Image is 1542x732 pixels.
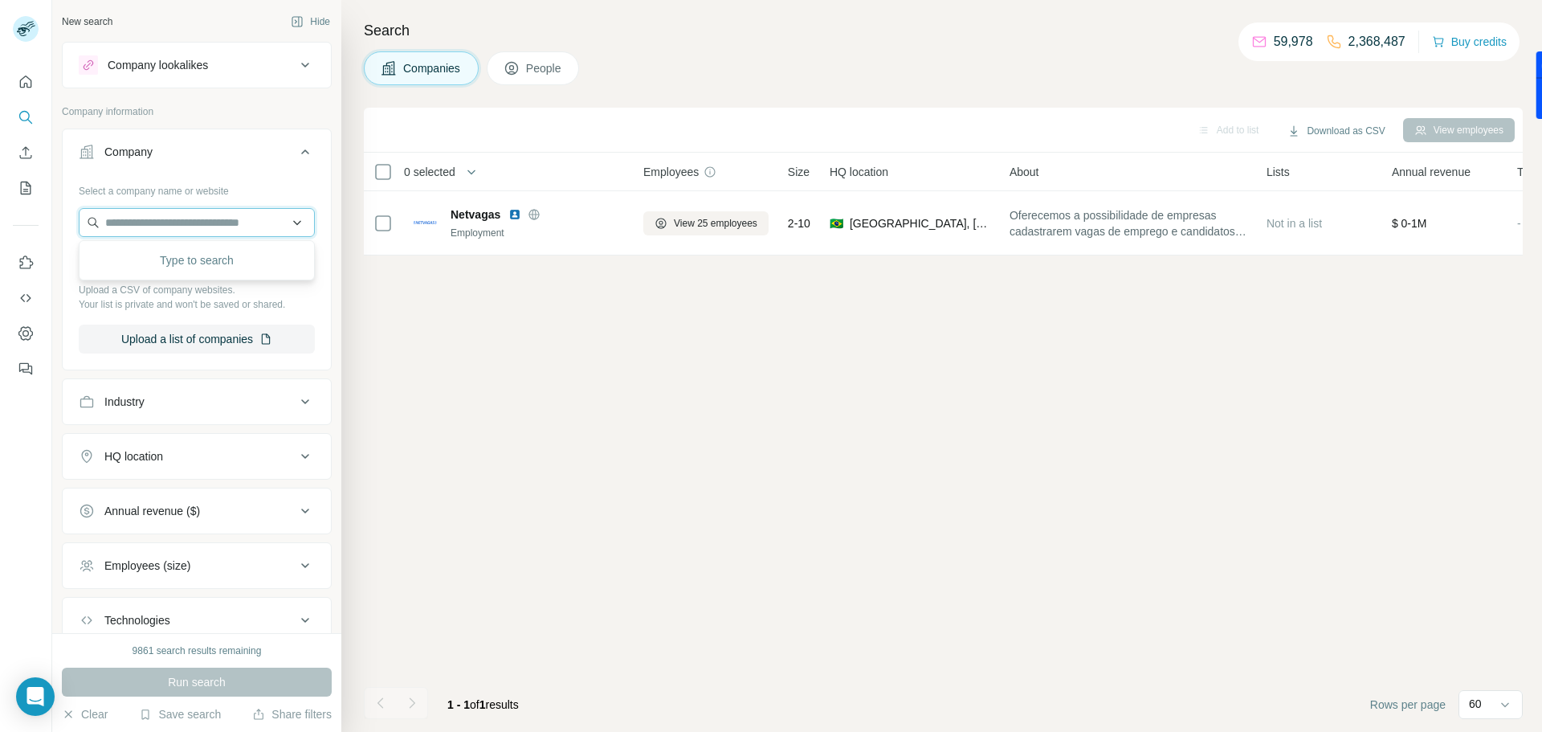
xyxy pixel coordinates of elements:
[62,706,108,722] button: Clear
[403,60,462,76] span: Companies
[364,19,1523,42] h4: Search
[63,46,331,84] button: Company lookalikes
[104,144,153,160] div: Company
[451,226,624,240] div: Employment
[13,248,39,277] button: Use Surfe on LinkedIn
[412,216,438,229] img: Logo of Netvagas
[788,164,810,180] span: Size
[1392,217,1427,230] span: $ 0-1M
[643,211,769,235] button: View 25 employees
[508,208,521,221] img: LinkedIn logo
[62,104,332,119] p: Company information
[1432,31,1507,53] button: Buy credits
[788,215,810,231] span: 2-10
[13,174,39,202] button: My lists
[447,698,519,711] span: results
[643,164,699,180] span: Employees
[13,138,39,167] button: Enrich CSV
[63,546,331,585] button: Employees (size)
[13,103,39,132] button: Search
[479,698,486,711] span: 1
[526,60,563,76] span: People
[83,244,311,276] div: Type to search
[79,297,315,312] p: Your list is private and won't be saved or shared.
[13,67,39,96] button: Quick start
[830,164,888,180] span: HQ location
[104,558,190,574] div: Employees (size)
[1267,217,1322,230] span: Not in a list
[1274,32,1313,51] p: 59,978
[139,706,221,722] button: Save search
[1267,164,1290,180] span: Lists
[1370,697,1446,713] span: Rows per page
[1469,696,1482,712] p: 60
[1276,119,1396,143] button: Download as CSV
[1392,164,1471,180] span: Annual revenue
[79,283,315,297] p: Upload a CSV of company websites.
[104,448,163,464] div: HQ location
[470,698,479,711] span: of
[404,164,455,180] span: 0 selected
[62,14,112,29] div: New search
[16,677,55,716] div: Open Intercom Messenger
[1010,207,1247,239] span: Oferecemos a possibilidade de empresas cadastrarem vagas de emprego e candidatos cadastrarem o se...
[447,698,470,711] span: 1 - 1
[104,612,170,628] div: Technologies
[133,644,262,658] div: 9861 search results remaining
[1517,217,1521,230] span: -
[252,706,332,722] button: Share filters
[63,437,331,476] button: HQ location
[13,354,39,383] button: Feedback
[830,215,843,231] span: 🇧🇷
[13,319,39,348] button: Dashboard
[108,57,208,73] div: Company lookalikes
[13,284,39,313] button: Use Surfe API
[674,216,757,231] span: View 25 employees
[279,10,341,34] button: Hide
[850,215,990,231] span: [GEOGRAPHIC_DATA], [GEOGRAPHIC_DATA]
[79,325,315,354] button: Upload a list of companies
[1010,164,1039,180] span: About
[451,207,500,223] span: Netvagas
[63,382,331,421] button: Industry
[104,503,200,519] div: Annual revenue ($)
[79,178,315,198] div: Select a company name or website
[63,601,331,640] button: Technologies
[63,133,331,178] button: Company
[1348,32,1405,51] p: 2,368,487
[63,492,331,530] button: Annual revenue ($)
[104,394,145,410] div: Industry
